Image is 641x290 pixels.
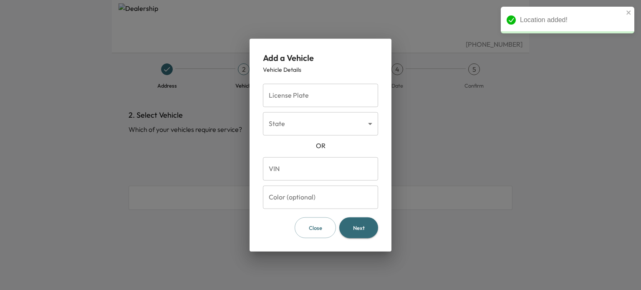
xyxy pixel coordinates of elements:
[263,140,378,150] div: OR
[263,65,378,73] div: Vehicle Details
[339,217,378,238] button: Next
[295,217,336,238] button: Close
[263,52,378,63] div: Add a Vehicle
[501,7,634,33] div: Location added!
[626,9,632,16] button: close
